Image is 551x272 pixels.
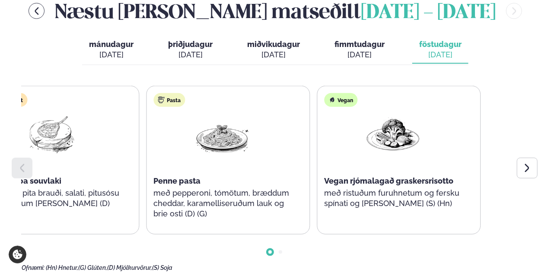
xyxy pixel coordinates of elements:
[89,50,134,60] div: [DATE]
[247,40,300,49] span: miðvikudagur
[328,36,392,64] button: fimmtudagur [DATE]
[153,188,291,219] p: með pepperoni, tómötum, bræddum cheddar, karamelliseruðum lauk og brie osti (D) (G)
[329,97,336,103] img: Vegan.svg
[361,3,496,22] span: [DATE] - [DATE]
[334,50,385,60] div: [DATE]
[24,114,79,154] img: Lamb-Meat.png
[82,36,140,64] button: mánudagur [DATE]
[107,264,152,271] span: (D) Mjólkurvörur,
[325,176,454,185] span: Vegan rjómalagað graskersrisotto
[419,40,462,49] span: föstudagur
[268,250,272,254] span: Go to slide 1
[168,40,213,49] span: þriðjudagur
[240,36,307,64] button: miðvikudagur [DATE]
[506,3,522,19] button: menu-btn-right
[153,93,185,107] div: Pasta
[152,264,172,271] span: (S) Soja
[194,114,250,154] img: Spagetti.png
[161,36,220,64] button: þriðjudagur [DATE]
[153,176,201,185] span: Penne pasta
[325,93,358,107] div: Vegan
[334,40,385,49] span: fimmtudagur
[419,50,462,60] div: [DATE]
[325,188,462,209] p: með ristuðum furuhnetum og fersku spínati og [PERSON_NAME] (S) (Hn)
[22,264,45,271] span: Ofnæmi:
[247,50,300,60] div: [DATE]
[158,97,165,103] img: pasta.svg
[46,264,78,271] span: (Hn) Hnetur,
[78,264,107,271] span: (G) Glúten,
[29,3,45,19] button: menu-btn-left
[89,40,134,49] span: mánudagur
[412,36,468,64] button: föstudagur [DATE]
[9,246,26,263] a: Cookie settings
[168,50,213,60] div: [DATE]
[279,250,282,254] span: Go to slide 2
[366,114,421,154] img: Vegan.png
